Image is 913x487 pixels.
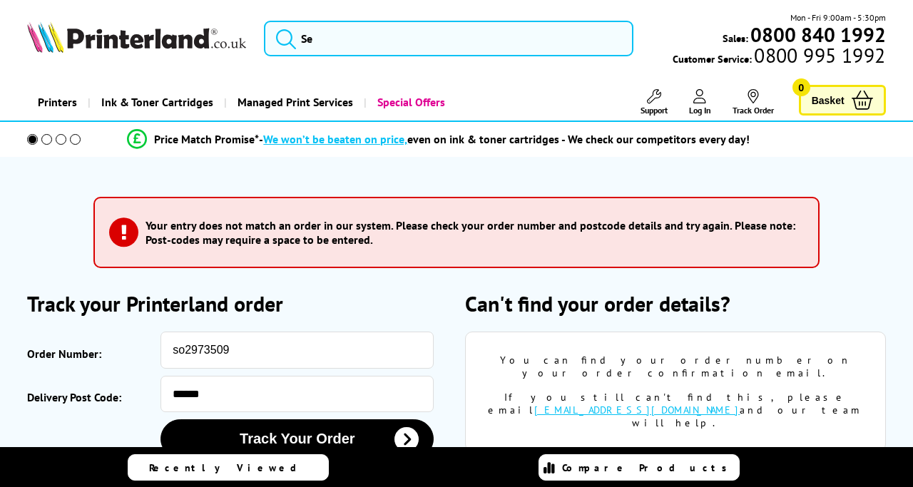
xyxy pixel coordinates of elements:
li: modal_Promise [7,127,870,152]
span: We won’t be beaten on price, [263,132,407,146]
input: Se [264,21,633,56]
div: - even on ink & toner cartridges - We check our competitors every day! [259,132,750,146]
b: 0800 840 1992 [750,21,886,48]
h2: Can't find your order details? [465,289,886,317]
h3: Your entry does not match an order in our system. Please check your order number and postcode det... [146,218,797,247]
span: Customer Service: [673,48,885,66]
a: Managed Print Services [224,84,364,121]
div: You can find your order number on your order confirmation email. [487,354,864,379]
span: Sales: [723,31,748,45]
img: Printerland Logo [27,21,246,52]
a: Printers [27,84,88,121]
a: Compare Products [539,454,740,481]
span: Price Match Promise* [154,132,259,146]
label: Order Number: [27,339,153,369]
button: Track Your Order [160,419,434,458]
span: 0800 995 1992 [752,48,885,62]
a: Log In [689,89,711,116]
span: Basket [812,91,845,110]
label: Delivery Post Code: [27,383,153,412]
a: Basket 0 [799,85,886,116]
a: Recently Viewed [128,454,329,481]
span: Log In [689,105,711,116]
span: Ink & Toner Cartridges [101,84,213,121]
span: Mon - Fri 9:00am - 5:30pm [790,11,886,24]
h2: Track your Printerland order [27,289,448,317]
span: 0 [792,78,810,96]
a: Support [641,89,668,116]
div: If you still can't find this, please email and our team will help. [487,391,864,429]
span: Compare Products [562,461,735,474]
span: Support [641,105,668,116]
a: Track Order [733,89,774,116]
input: eg: SOA123456 or SO123456 [160,332,434,369]
a: 0800 840 1992 [748,28,886,41]
a: Special Offers [364,84,456,121]
span: Recently Viewed [149,461,311,474]
a: Ink & Toner Cartridges [88,84,224,121]
a: [EMAIL_ADDRESS][DOMAIN_NAME] [534,404,740,416]
a: Printerland Logo [27,21,246,55]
